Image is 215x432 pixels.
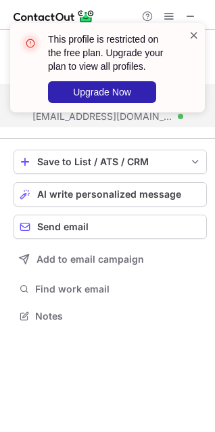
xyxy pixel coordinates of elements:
[14,247,207,272] button: Add to email campaign
[14,8,95,24] img: ContactOut v5.3.10
[37,189,181,200] span: AI write personalized message
[37,221,89,232] span: Send email
[73,87,131,98] span: Upgrade Now
[14,280,207,299] button: Find work email
[20,33,41,54] img: error
[14,215,207,239] button: Send email
[35,283,201,295] span: Find work email
[37,156,183,167] div: Save to List / ATS / CRM
[14,150,207,174] button: save-profile-one-click
[48,33,172,73] header: This profile is restricted on the free plan. Upgrade your plan to view all profiles.
[37,254,144,265] span: Add to email campaign
[48,81,156,103] button: Upgrade Now
[35,310,201,322] span: Notes
[14,182,207,207] button: AI write personalized message
[14,307,207,326] button: Notes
